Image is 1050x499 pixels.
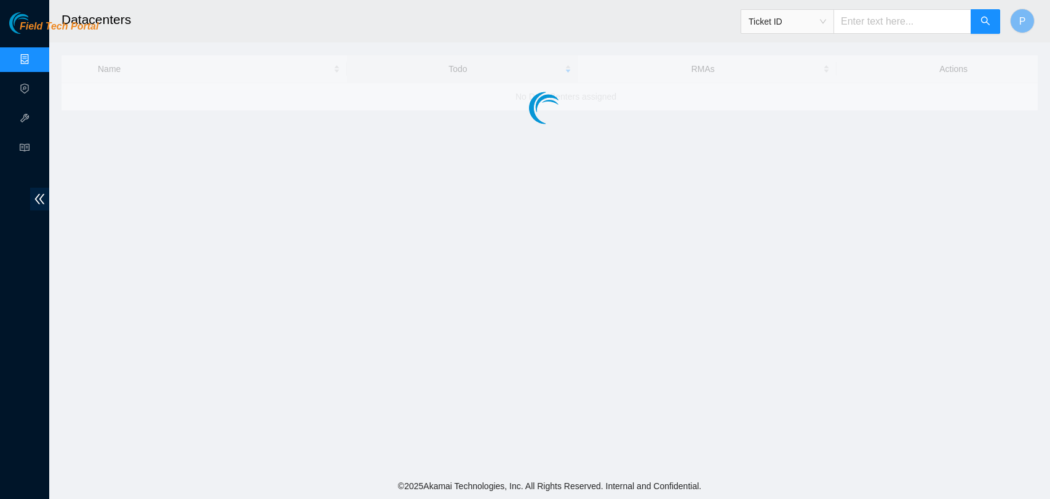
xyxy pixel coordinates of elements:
span: Ticket ID [749,12,826,31]
button: search [971,9,1000,34]
footer: © 2025 Akamai Technologies, Inc. All Rights Reserved. Internal and Confidential. [49,473,1050,499]
span: search [980,16,990,28]
button: P [1010,9,1035,33]
span: Field Tech Portal [20,21,98,33]
span: read [20,137,30,162]
input: Enter text here... [833,9,971,34]
a: Akamai TechnologiesField Tech Portal [9,22,98,38]
img: Akamai Technologies [9,12,62,34]
span: P [1019,14,1026,29]
span: double-left [30,188,49,210]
